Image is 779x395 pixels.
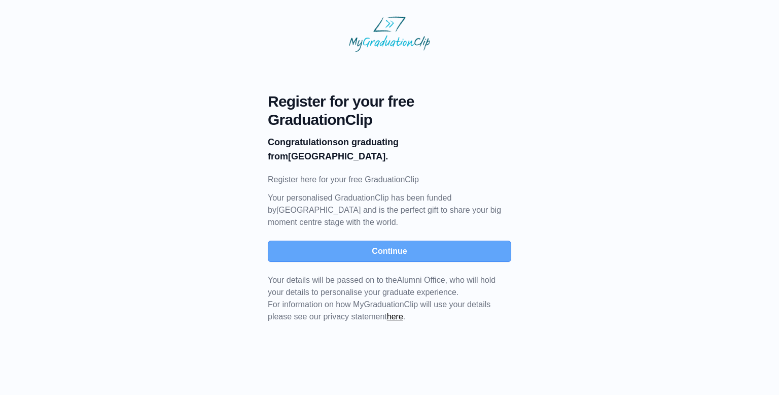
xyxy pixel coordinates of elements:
[268,137,338,147] b: Congratulations
[349,16,430,52] img: MyGraduationClip
[268,241,511,262] button: Continue
[268,276,495,297] span: Your details will be passed on to the , who will hold your details to personalise your graduate e...
[397,276,445,284] span: Alumni Office
[268,111,511,129] span: GraduationClip
[268,192,511,228] p: Your personalised GraduationClip has been funded by [GEOGRAPHIC_DATA] and is the perfect gift to ...
[387,312,403,321] a: here
[268,92,511,111] span: Register for your free
[268,276,495,321] span: For information on how MyGraduationClip will use your details please see our privacy statement .
[268,174,511,186] p: Register here for your free GraduationClip
[268,135,511,163] p: on graduating from [GEOGRAPHIC_DATA].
